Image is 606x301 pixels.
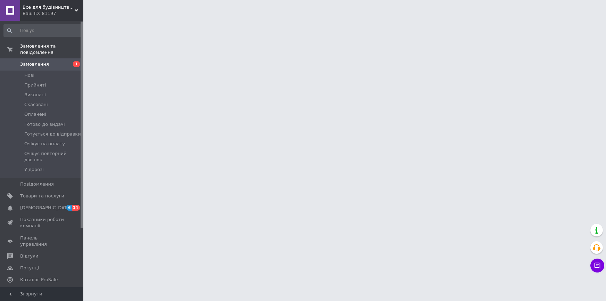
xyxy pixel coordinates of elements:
[24,101,48,108] span: Скасовані
[66,205,72,211] span: 6
[24,150,81,163] span: Очікує повторний дзвінок
[20,277,58,283] span: Каталог ProSale
[20,217,64,229] span: Показники роботи компанії
[24,121,65,128] span: Готово до видачі
[24,141,65,147] span: Очікує на оплату
[3,24,82,37] input: Пошук
[24,166,44,173] span: У дорозі
[20,253,38,259] span: Відгуки
[24,72,34,79] span: Нові
[20,193,64,199] span: Товари та послуги
[24,92,46,98] span: Виконані
[20,265,39,271] span: Покупці
[24,131,81,137] span: Готується до відправки
[72,205,80,211] span: 14
[20,205,72,211] span: [DEMOGRAPHIC_DATA]
[24,111,46,117] span: Оплачені
[23,10,83,17] div: Ваш ID: 81197
[20,235,64,247] span: Панель управління
[590,259,604,272] button: Чат з покупцем
[23,4,75,10] span: Все для будівництва та дому
[20,43,83,56] span: Замовлення та повідомлення
[20,61,49,67] span: Замовлення
[20,181,54,187] span: Повідомлення
[73,61,80,67] span: 1
[24,82,46,88] span: Прийняті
